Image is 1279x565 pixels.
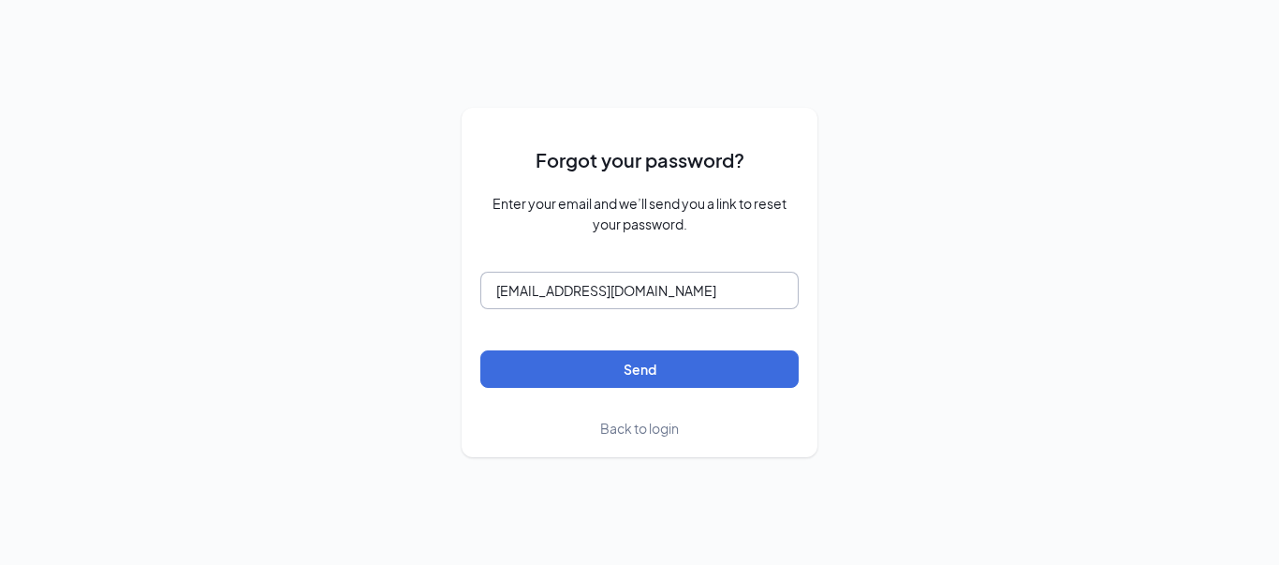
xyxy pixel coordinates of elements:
span: Enter your email and we’ll send you a link to reset your password. [480,193,799,234]
input: Email [480,272,799,309]
a: Back to login [600,418,679,439]
span: Forgot your password? [536,145,744,174]
span: Back to login [600,420,679,437]
button: Send [480,350,799,388]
